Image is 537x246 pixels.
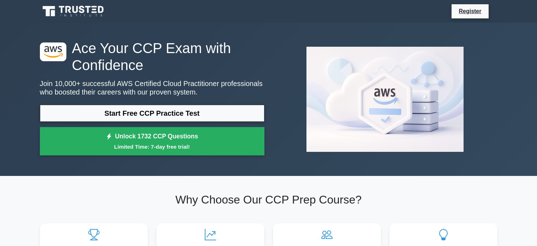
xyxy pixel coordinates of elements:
[40,79,264,96] p: Join 10,000+ successful AWS Certified Cloud Practitioner professionals who boosted their careers ...
[454,7,485,16] a: Register
[301,41,469,158] img: AWS Certified Cloud Practitioner Preview
[40,105,264,122] a: Start Free CCP Practice Test
[40,193,497,206] h2: Why Choose Our CCP Prep Course?
[40,40,264,74] h1: Ace Your CCP Exam with Confidence
[40,127,264,155] a: Unlock 1732 CCP QuestionsLimited Time: 7-day free trial!
[49,143,256,151] small: Limited Time: 7-day free trial!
